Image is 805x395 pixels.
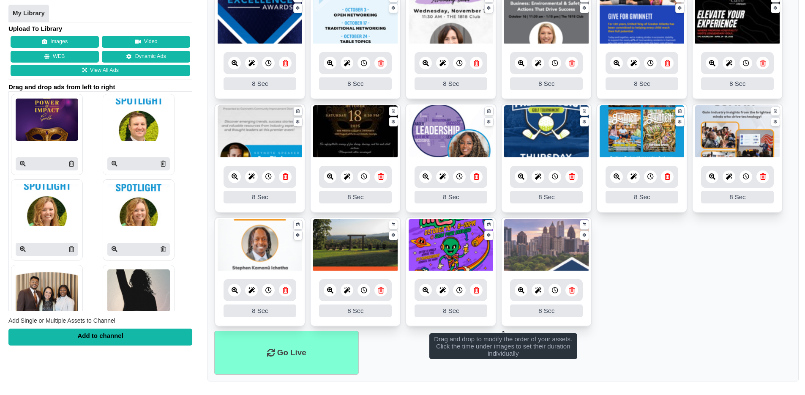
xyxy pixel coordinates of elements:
img: P250x250 image processing20251013 2243682 14n288s [16,99,78,141]
div: 8 Sec [224,77,296,90]
button: Images [11,36,99,48]
div: 8 Sec [319,77,392,90]
img: 4.238 mb [313,219,398,272]
div: 8 Sec [701,77,774,90]
img: P250x250 image processing20251006 2065718 1tj5vsu [16,184,78,226]
img: P250x250 image processing20251013 2243682 1vtwvn0 [107,99,170,141]
a: View All Ads [11,65,190,77]
img: 2.316 mb [600,105,684,158]
a: Dynamic Ads [102,51,190,63]
div: 8 Sec [319,304,392,317]
div: Add to channel [8,329,192,346]
img: P250x250 image processing20251003 1793698 1njlet1 [16,269,78,312]
img: 2.459 mb [504,105,589,158]
div: 8 Sec [319,191,392,203]
div: 8 Sec [510,304,583,317]
img: 1158.428 kb [218,105,302,158]
div: 8 Sec [415,304,487,317]
img: 3.841 mb [218,219,302,272]
div: 8 Sec [606,77,678,90]
button: WEB [11,51,99,63]
li: Go Live [214,331,359,375]
img: 2.466 mb [695,105,780,158]
span: Add Single or Multiple Assets to Channel [8,317,115,324]
div: 8 Sec [224,304,296,317]
h4: Upload To Library [8,25,192,33]
img: 799.765 kb [504,219,589,272]
img: 1044.257 kb [409,219,493,272]
div: 8 Sec [415,77,487,90]
div: 8 Sec [224,191,296,203]
button: Video [102,36,190,48]
div: 8 Sec [701,191,774,203]
span: Drag and drop ads from left to right [8,83,192,91]
img: P250x250 image processing20251002 1793698 712t6j [107,269,170,312]
a: My Library [8,5,49,22]
div: 8 Sec [510,77,583,90]
div: 8 Sec [415,191,487,203]
iframe: Chat Widget [763,354,805,395]
img: 2.016 mb [409,105,493,158]
img: P250x250 image processing20251006 2065718 1x7jinc [107,184,170,226]
div: 8 Sec [606,191,678,203]
img: 665.839 kb [313,105,398,158]
div: 8 Sec [510,191,583,203]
